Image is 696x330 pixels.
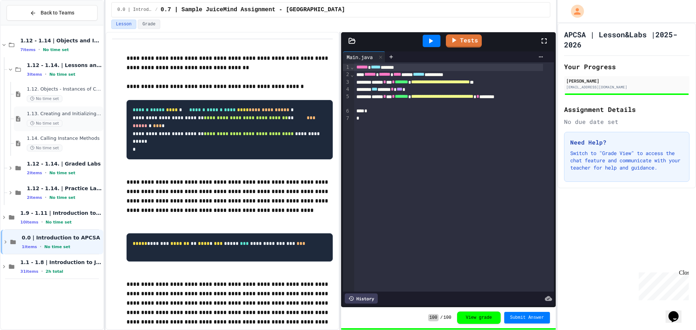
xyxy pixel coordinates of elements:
span: Fold line [350,72,354,78]
span: 1.1 - 1.8 | Introduction to Java [20,259,102,266]
div: My Account [563,3,586,20]
span: 0.7 | Sample JuiceMind Assignment - Java [161,5,345,14]
div: 4 [343,86,350,93]
div: Main.java [343,53,376,61]
span: Back to Teams [41,9,74,17]
span: 7 items [20,47,36,52]
span: 2h total [46,269,63,274]
button: Back to Teams [7,5,98,21]
div: No due date set [564,117,689,126]
span: 1.12. Objects - Instances of Classes [27,86,102,92]
button: Submit Answer [504,312,550,323]
span: • [45,195,46,200]
div: 7 [343,115,350,122]
span: • [41,268,43,274]
div: [PERSON_NAME] [566,78,687,84]
h2: Assignment Details [564,104,689,114]
span: 1.12 - 1.14. | Practice Labs [27,185,102,192]
span: 1.13. Creating and Initializing Objects: Constructors [27,111,102,117]
span: No time set [44,245,70,249]
h3: Need Help? [570,138,683,147]
h1: APCSA | Lesson&Labs |2025-2026 [564,29,689,50]
span: 1.12 - 1.14. | Graded Labs [27,160,102,167]
span: 100 [428,314,439,321]
span: / [440,315,443,321]
div: Main.java [343,51,385,62]
span: • [45,71,46,77]
button: Lesson [111,20,136,29]
span: 2 items [27,195,42,200]
div: Chat with us now!Close [3,3,50,46]
span: 10 items [20,220,38,225]
span: No time set [27,145,62,151]
span: • [40,244,41,250]
div: 1 [343,64,350,71]
span: 3 items [27,72,42,77]
span: No time set [46,220,72,225]
span: / [155,7,158,13]
div: [EMAIL_ADDRESS][DOMAIN_NAME] [566,84,687,90]
span: No time set [49,195,75,200]
div: 2 [343,71,350,78]
span: 100 [443,315,451,321]
span: 0.0 | Introduction to APCSA [22,234,102,241]
div: History [345,293,378,304]
span: 1.9 - 1.11 | Introduction to Methods [20,210,102,216]
span: Submit Answer [510,315,544,321]
span: No time set [43,47,69,52]
button: View grade [457,312,501,324]
div: 3 [343,79,350,86]
div: 6 [343,108,350,115]
span: No time set [27,95,62,102]
span: 1.12 - 1.14. | Lessons and Notes [27,62,102,68]
p: Switch to "Grade View" to access the chat feature and communicate with your teacher for help and ... [570,150,683,171]
span: 31 items [20,269,38,274]
span: 0.0 | Introduction to APCSA [117,7,152,13]
div: 5 [343,93,350,108]
iframe: chat widget [666,301,689,323]
span: No time set [49,171,75,175]
span: 1 items [22,245,37,249]
span: • [41,219,43,225]
h2: Your Progress [564,62,689,72]
button: Grade [138,20,160,29]
span: 2 items [27,171,42,175]
a: Tests [446,34,482,47]
span: 1.14. Calling Instance Methods [27,135,102,142]
span: Fold line [350,64,354,70]
span: 1.12 - 1.14 | Objects and Instances of Classes [20,37,102,44]
span: • [38,47,40,53]
span: No time set [27,120,62,127]
span: No time set [49,72,75,77]
span: • [45,170,46,176]
iframe: chat widget [636,270,689,300]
